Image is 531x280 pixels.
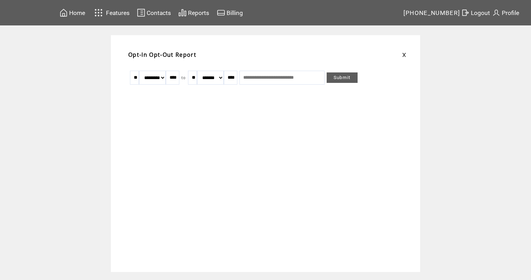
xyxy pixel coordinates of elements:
[178,8,187,17] img: chart.svg
[492,8,500,17] img: profile.svg
[69,9,85,16] span: Home
[136,7,172,18] a: Contacts
[106,9,130,16] span: Features
[461,8,469,17] img: exit.svg
[91,6,131,20] a: Features
[58,7,86,18] a: Home
[471,9,490,16] span: Logout
[216,7,244,18] a: Billing
[188,9,209,16] span: Reports
[217,8,225,17] img: creidtcard.svg
[147,9,171,16] span: Contacts
[502,9,519,16] span: Profile
[59,8,68,17] img: home.svg
[92,7,105,18] img: features.svg
[327,72,358,83] a: Submit
[137,8,145,17] img: contacts.svg
[227,9,243,16] span: Billing
[403,9,460,16] span: [PHONE_NUMBER]
[177,7,210,18] a: Reports
[491,7,520,18] a: Profile
[128,51,196,59] span: Opt-In Opt-Out Report
[460,7,491,18] a: Logout
[181,75,186,80] span: to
